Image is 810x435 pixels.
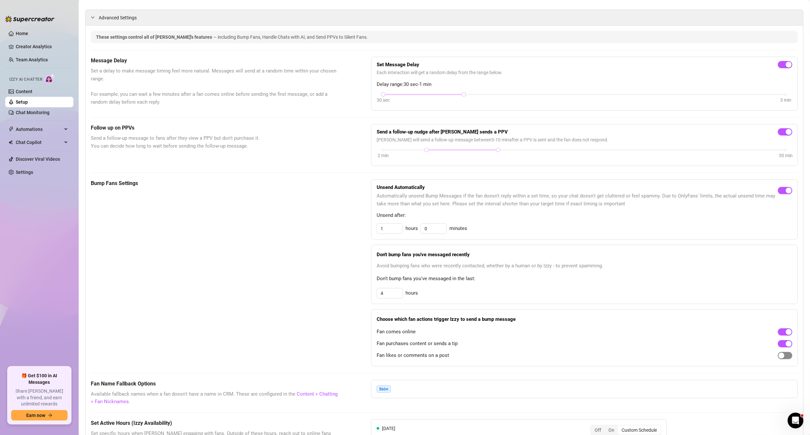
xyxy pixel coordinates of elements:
[591,425,605,435] div: Off
[377,316,516,322] strong: Choose which fan actions trigger Izzy to send a bump message
[91,179,338,187] h5: Bump Fans Settings
[91,15,95,19] span: expanded
[377,212,792,219] span: Unsend after:
[377,184,425,190] strong: Unsend Automatically
[91,124,338,132] h5: Follow up on PPVs
[91,419,338,427] h5: Set Active Hours (Izzy Availability)
[16,170,33,175] a: Settings
[378,152,389,159] div: 2 min
[16,99,28,105] a: Setup
[5,16,54,22] img: logo-BBDzfeDw.svg
[9,127,14,132] span: thunderbolt
[377,262,792,270] span: Avoid bumping fans who were recently contacted, whether by a human or by Izzy - to prevent spamming.
[9,76,42,83] span: Izzy AI Chatter
[377,328,416,336] span: Fan comes online
[91,14,99,21] div: expanded
[213,34,368,40] span: — including Bump Fans, Handle Chats with AI, and Send PPVs to Silent Fans.
[91,57,338,65] h5: Message Delay
[96,34,213,40] span: These settings control all of [PERSON_NAME]'s features
[377,252,470,258] strong: Don't bump fans you've messaged recently
[16,124,62,135] span: Automations
[377,352,449,360] span: Fan likes or comments on a post
[45,74,55,83] img: AI Chatter
[26,413,45,418] span: Earn now
[605,425,618,435] div: On
[16,57,48,62] a: Team Analytics
[377,62,419,68] strong: Set Message Delay
[779,152,793,159] div: 30 min
[11,373,68,385] span: 🎁 Get $100 in AI Messages
[16,31,28,36] a: Home
[91,380,338,388] h5: Fan Name Fallback Options
[405,289,418,297] span: hours
[377,385,391,393] span: Babe
[91,135,338,150] span: Send a follow-up message to fans after they view a PPV but don't purchase it. You can decide how ...
[16,110,49,115] a: Chat Monitoring
[91,390,338,406] span: Available fallback names when a fan doesn't have a name in CRM. These are configured in the .
[99,14,137,21] span: Advanced Settings
[780,96,791,104] div: 3 min
[16,137,62,148] span: Chat Copilot
[377,275,792,283] span: Don't bump fans you've messaged in the last:
[16,156,60,162] a: Discover Viral Videos
[618,425,661,435] div: Custom Schedule
[377,96,390,104] div: 30 sec
[382,426,395,431] span: [DATE]
[48,413,52,418] span: arrow-right
[11,388,68,407] span: Share [PERSON_NAME] with a friend, and earn unlimited rewards
[377,69,792,76] span: Each interaction will get a random delay from the range below.
[449,225,467,233] span: minutes
[377,81,792,89] span: Delay range: 30 sec - 1 min
[16,41,68,52] a: Creator Analytics
[405,225,418,233] span: hours
[377,129,508,135] strong: Send a follow-up nudge after [PERSON_NAME] sends a PPV
[788,413,803,428] iframe: Intercom live chat
[11,410,68,421] button: Earn nowarrow-right
[91,67,338,106] span: Set a delay to make message timing feel more natural. Messages will send at a random time within ...
[16,89,32,94] a: Content
[377,192,778,208] span: Automatically unsend Bump Messages if the fan doesn't reply within a set time, so your chat doesn...
[9,140,13,145] img: Chat Copilot
[377,136,792,143] span: [PERSON_NAME] will send a follow-up message between 5 - 10 min after a PPV is sent and the fan do...
[377,340,458,348] span: Fan purchases content or sends a tip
